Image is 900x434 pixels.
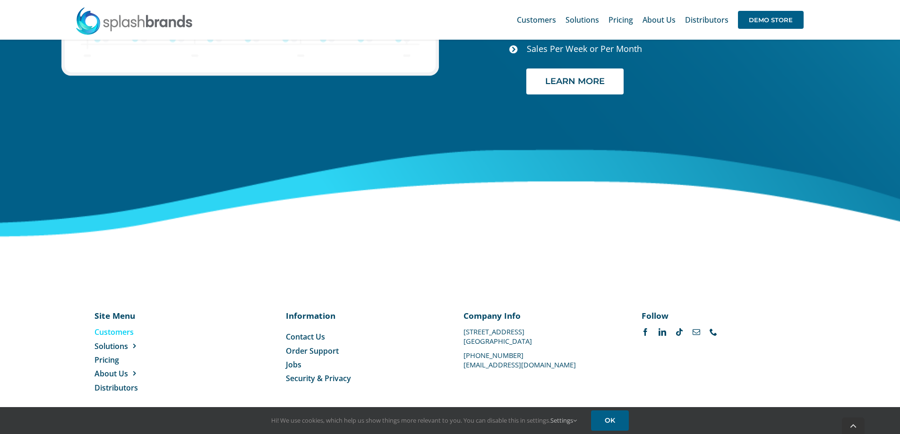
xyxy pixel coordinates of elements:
p: Company Info [463,310,614,321]
span: Distributors [685,16,729,24]
nav: Main Menu Sticky [517,5,804,35]
a: Contact Us [286,332,437,342]
span: About Us [94,368,128,379]
a: Customers [517,5,556,35]
span: Jobs [286,359,301,370]
span: Customers [94,327,134,337]
a: linkedin [659,328,666,336]
a: Distributors [94,383,190,393]
span: Order Support [286,346,339,356]
span: Customers [517,16,556,24]
a: mail [693,328,700,336]
span: Solutions [94,341,128,351]
span: Distributors [94,383,138,393]
a: Security & Privacy [286,373,437,383]
a: Pricing [94,355,190,365]
span: Pricing [94,355,119,365]
a: About Us [94,368,190,379]
nav: Menu [94,327,190,393]
span: Pricing [609,16,633,24]
p: Site Menu [94,310,190,321]
a: LEARN MORE [526,68,624,94]
p: Follow [642,310,792,321]
span: DEMO STORE [738,11,804,29]
nav: Menu [286,332,437,384]
img: SplashBrands.com Logo [75,7,193,35]
span: LEARN MORE [545,77,605,86]
a: DEMO STORE [738,5,804,35]
a: Solutions [94,341,190,351]
a: Settings [550,416,577,425]
a: Order Support [286,346,437,356]
span: Solutions [566,16,599,24]
a: OK [591,410,629,431]
span: Contact Us [286,332,325,342]
a: Distributors [685,5,729,35]
a: Customers [94,327,190,337]
p: Information [286,310,437,321]
a: phone [710,328,717,336]
span: About Us [643,16,676,24]
a: tiktok [676,328,683,336]
span: Security & Privacy [286,373,351,383]
a: Pricing [609,5,633,35]
span: Hi! We use cookies, which help us show things more relevant to you. You can disable this in setti... [271,416,577,425]
a: Jobs [286,359,437,370]
a: facebook [642,328,649,336]
span: Sales Per Week or Per Month [527,43,642,54]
